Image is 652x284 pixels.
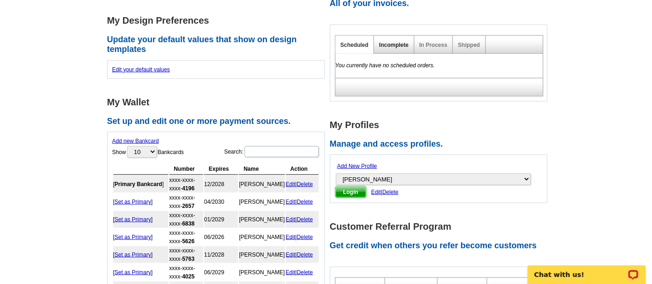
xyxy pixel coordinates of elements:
[286,246,319,263] td: |
[239,163,285,175] th: Name
[115,252,151,258] a: Set as Primary
[169,194,203,210] td: xxxx-xxxx-xxxx-
[297,252,313,258] a: Delete
[286,269,296,276] a: Edit
[115,216,151,223] a: Set as Primary
[204,194,238,210] td: 04/2030
[330,241,553,251] h2: Get credit when others you refer become customers
[239,176,285,193] td: [PERSON_NAME]
[224,145,319,158] label: Search:
[286,216,296,223] a: Edit
[336,187,367,198] span: Login
[341,42,369,48] a: Scheduled
[113,264,168,281] td: [ ]
[245,146,319,157] input: Search:
[204,163,238,175] th: Expires
[204,176,238,193] td: 12/2028
[286,176,319,193] td: |
[522,255,652,284] iframe: LiveChat chat widget
[286,199,296,205] a: Edit
[297,234,313,240] a: Delete
[182,256,195,262] strong: 5763
[113,229,168,245] td: [ ]
[182,185,195,192] strong: 4196
[382,189,399,195] span: Delete
[420,42,448,48] a: In Process
[127,146,157,158] select: ShowBankcards
[379,42,408,48] a: Incomplete
[182,273,195,280] strong: 4025
[239,211,285,228] td: [PERSON_NAME]
[113,211,168,228] td: [ ]
[182,203,195,209] strong: 2657
[115,181,162,187] b: Primary Bankcard
[204,229,238,245] td: 06/2026
[169,264,203,281] td: xxxx-xxxx-xxxx-
[169,163,203,175] th: Number
[239,264,285,281] td: [PERSON_NAME]
[115,234,151,240] a: Set as Primary
[286,252,296,258] a: Edit
[115,269,151,276] a: Set as Primary
[182,220,195,227] strong: 6838
[115,199,151,205] a: Set as Primary
[204,264,238,281] td: 06/2029
[286,229,319,245] td: |
[330,222,553,232] h1: Customer Referral Program
[371,189,381,195] span: Edit
[335,160,542,198] form: |
[286,163,319,175] th: Action
[169,211,203,228] td: xxxx-xxxx-xxxx-
[112,145,184,159] label: Show Bankcards
[239,229,285,245] td: [PERSON_NAME]
[204,211,238,228] td: 01/2029
[107,35,330,55] h2: Update your default values that show on design templates
[113,246,168,263] td: [ ]
[107,97,330,107] h1: My Wallet
[113,194,168,210] td: [ ]
[169,176,203,193] td: xxxx-xxxx-xxxx-
[337,163,377,169] a: Add New Profile
[286,181,296,187] a: Edit
[286,211,319,228] td: |
[107,16,330,26] h1: My Design Preferences
[297,181,313,187] a: Delete
[204,246,238,263] td: 11/2028
[286,264,319,281] td: |
[182,238,195,245] strong: 5626
[107,116,330,127] h2: Set up and edit one or more payment sources.
[169,229,203,245] td: xxxx-xxxx-xxxx-
[286,194,319,210] td: |
[297,269,313,276] a: Delete
[286,234,296,240] a: Edit
[297,199,313,205] a: Delete
[113,176,168,193] td: [ ]
[335,186,367,198] button: Login
[330,139,553,149] h2: Manage and access profiles.
[330,120,553,130] h1: My Profiles
[297,216,313,223] a: Delete
[112,66,170,73] a: Edit your default values
[336,62,435,69] em: You currently have no scheduled orders.
[239,194,285,210] td: [PERSON_NAME]
[239,246,285,263] td: [PERSON_NAME]
[112,138,159,144] a: Add new Bankcard
[169,246,203,263] td: xxxx-xxxx-xxxx-
[458,42,480,48] a: Shipped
